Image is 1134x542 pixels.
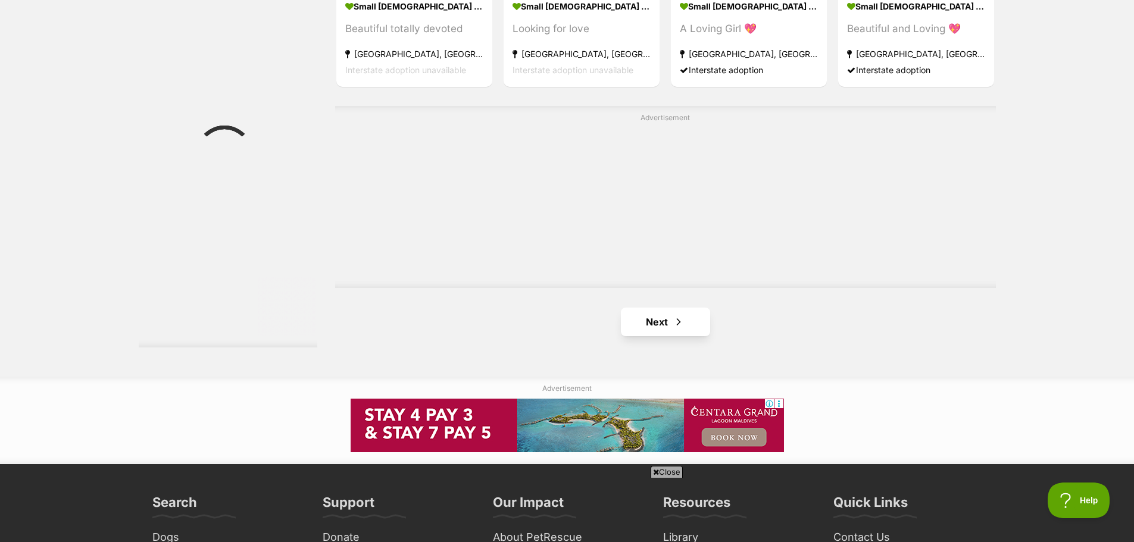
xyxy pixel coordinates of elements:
[847,62,985,78] div: Interstate adoption
[335,106,996,289] div: Advertisement
[621,308,710,336] a: Next page
[335,308,996,336] nav: Pagination
[351,399,784,452] iframe: Advertisement
[513,65,633,75] span: Interstate adoption unavailable
[345,46,483,62] strong: [GEOGRAPHIC_DATA], [GEOGRAPHIC_DATA]
[279,483,856,536] iframe: Advertisement
[1048,483,1110,518] iframe: Help Scout Beacon - Open
[847,46,985,62] strong: [GEOGRAPHIC_DATA], [GEOGRAPHIC_DATA]
[345,21,483,37] div: Beautiful totally devoted
[680,62,818,78] div: Interstate adoption
[651,466,683,478] span: Close
[680,46,818,62] strong: [GEOGRAPHIC_DATA], [GEOGRAPHIC_DATA]
[377,127,954,276] iframe: Advertisement
[847,21,985,37] div: Beautiful and Loving 💖
[833,494,908,518] h3: Quick Links
[152,494,197,518] h3: Search
[513,46,651,62] strong: [GEOGRAPHIC_DATA], [GEOGRAPHIC_DATA]
[345,65,466,75] span: Interstate adoption unavailable
[513,21,651,37] div: Looking for love
[680,21,818,37] div: A Loving Girl 💖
